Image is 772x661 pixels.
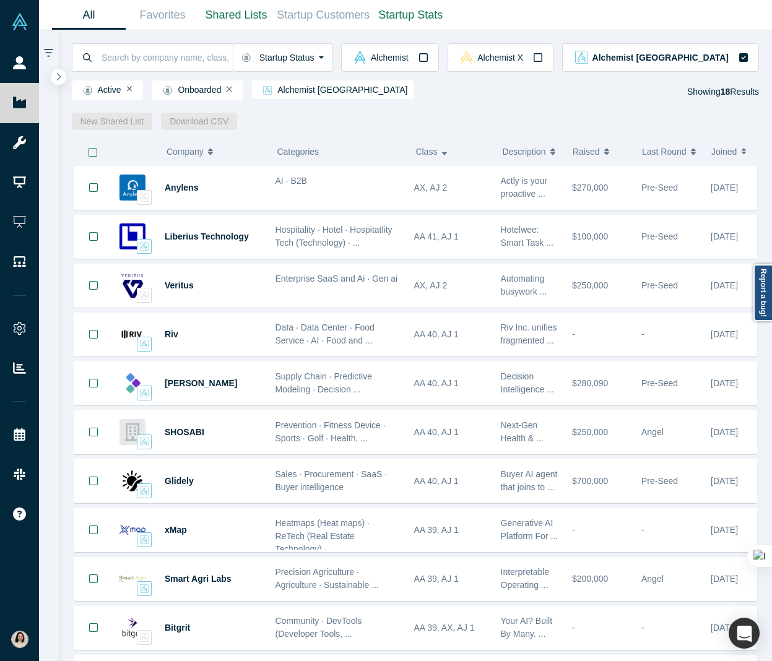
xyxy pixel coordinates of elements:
span: $250,000 [572,427,608,437]
span: Angel [641,574,664,584]
span: Supply Chain · Predictive Modeling · Decision ... [275,371,372,394]
span: - [572,329,575,339]
span: Showing Results [687,87,759,97]
img: alchemist, alchemist_aj Vault Logo [140,535,149,544]
img: alchemistx, alchemist_aj Vault Logo [140,291,149,300]
a: All [52,1,126,30]
span: Smart Agri Labs [165,574,232,584]
span: Anylens [165,183,198,192]
a: SHOSABI [165,427,204,437]
button: Description [502,139,560,165]
a: Startup Customers [273,1,374,30]
span: [DATE] [711,427,738,437]
span: Alchemist [GEOGRAPHIC_DATA] [592,53,729,62]
a: Shared Lists [199,1,273,30]
span: Interpretable Operating ... [501,567,550,590]
span: [DATE] [711,231,738,241]
a: Favorites [126,1,199,30]
button: Class [415,139,483,165]
button: Bookmark [74,215,113,258]
div: AX, AJ 2 [414,264,488,307]
span: Pre-Seed [641,280,678,290]
button: Last Round [642,139,698,165]
img: alchemist, alchemist_aj Vault Logo [140,486,149,495]
span: $200,000 [572,574,608,584]
img: Liberius Technology's Logo [119,223,145,249]
span: Next-Gen Health & ... [501,420,544,443]
span: [DATE] [711,183,738,192]
img: Yukai Chen's Account [11,631,28,648]
img: Bitgrit's Logo [119,615,145,641]
span: AI · B2B [275,176,307,186]
img: alchemistx Vault Logo [460,51,473,64]
img: alchemistx, alchemist_aj Vault Logo [140,193,149,202]
img: alchemist, alchemist_aj Vault Logo [140,389,149,397]
span: - [641,623,644,633]
a: [PERSON_NAME] [165,378,237,388]
span: - [572,623,575,633]
span: Raised [573,139,600,165]
img: alchemist, alchemist_aj Vault Logo [140,438,149,446]
span: [DATE] [711,574,738,584]
div: AA 39, AJ 1 [414,558,488,600]
a: Riv [165,329,178,339]
span: - [641,525,644,535]
button: Company [167,139,258,165]
button: Bookmark [74,166,113,209]
span: Last Round [642,139,687,165]
span: Angel [641,427,664,437]
span: [DATE] [711,525,738,535]
a: Glidely [165,476,194,486]
span: Onboarded [157,85,221,95]
img: Kimaru AI's Logo [119,370,145,396]
div: AA 40, AJ 1 [414,411,488,454]
a: Liberius Technology [165,231,249,241]
img: Glidely's Logo [119,468,145,494]
img: alchemist, alchemist_aj Vault Logo [140,242,149,251]
div: AA 40, AJ 1 [414,362,488,405]
span: [DATE] [711,280,738,290]
span: Sales · Procurement · SaaS · Buyer intelligence [275,469,388,492]
span: Precision Agriculture · Agriculture · Sustainable ... [275,567,379,590]
button: Bookmark [74,558,113,600]
span: [DATE] [711,329,738,339]
button: Bookmark [74,460,113,503]
span: Alchemist X [477,53,523,62]
span: Class [415,139,437,165]
img: Startup status [83,85,92,95]
span: [DATE] [711,378,738,388]
span: Alchemist [371,53,409,62]
span: Alchemist [GEOGRAPHIC_DATA] [258,85,407,95]
button: Raised [573,139,629,165]
button: Download CSV [161,113,237,130]
span: Enterprise SaaS and Ai · Gen ai [275,274,398,283]
img: Startup status [241,53,251,63]
button: alchemist Vault LogoAlchemist [341,43,439,72]
div: AX, AJ 2 [414,166,488,209]
input: Search by company name, class, customer, one-liner or category [100,43,233,72]
span: $270,000 [572,183,608,192]
img: Riv's Logo [119,321,145,347]
img: Veritus's Logo [119,272,145,298]
a: Report a bug! [753,264,772,321]
span: Community · DevTools (Developer Tools, ... [275,616,362,639]
button: Bookmark [74,607,113,649]
a: xMap [165,525,187,535]
a: Startup Stats [374,1,448,30]
img: Smart Agri Labs's Logo [119,566,145,592]
span: [DATE] [711,623,738,633]
span: Pre-Seed [641,231,678,241]
div: AA 39, AX, AJ 1 [414,607,488,649]
img: alchemist, alchemist_aj Vault Logo [140,340,149,348]
span: - [641,329,644,339]
span: Pre-Seed [641,476,678,486]
button: alchemistx Vault LogoAlchemist X [448,43,553,72]
span: Decision Intelligence ... [501,371,554,394]
button: Startup Status [233,43,332,72]
img: alchemist_aj Vault Logo [575,51,588,64]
